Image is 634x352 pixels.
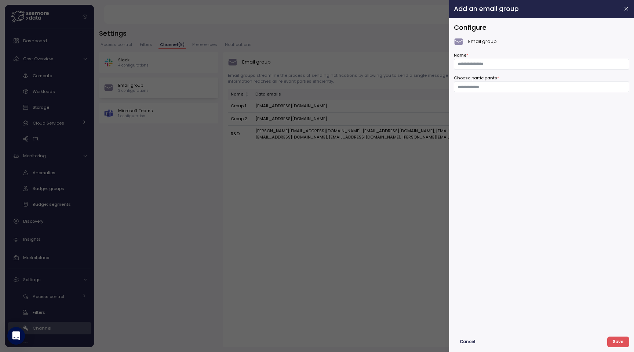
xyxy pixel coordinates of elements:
button: Cancel [454,337,481,347]
label: Name [454,52,469,59]
button: Save [607,337,629,347]
span: Save [613,337,623,347]
h3: Configure [454,23,629,32]
span: Cancel [460,337,475,347]
div: Open Intercom Messenger [7,327,25,345]
h2: Add an email group [454,6,617,12]
p: Email group [468,38,497,45]
label: Choose participants [454,75,499,82]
